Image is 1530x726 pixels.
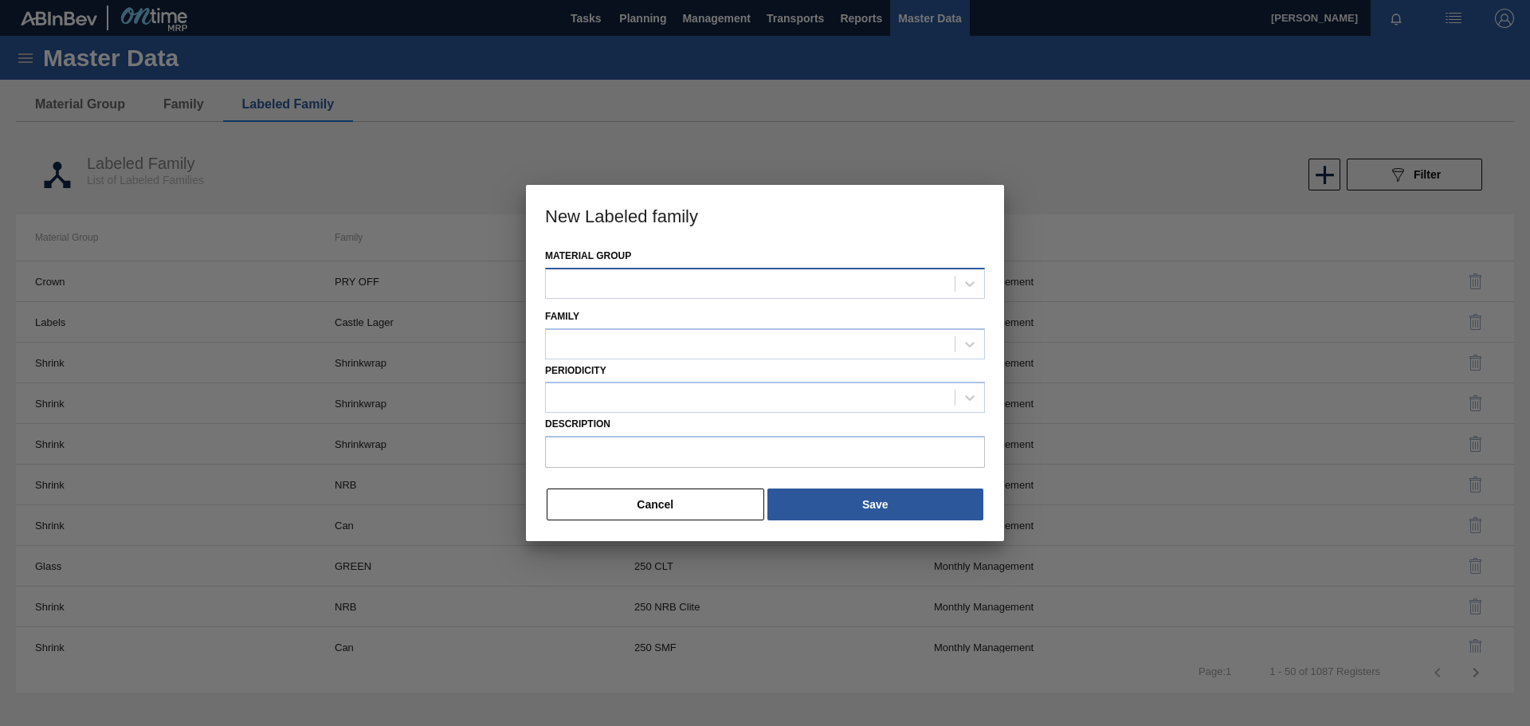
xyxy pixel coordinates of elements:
label: Periodicity [545,365,606,376]
label: Family [545,311,579,322]
button: Save [767,489,983,520]
h3: New Labeled family [526,185,1004,245]
label: Description [545,413,985,436]
label: Material Group [545,250,631,261]
button: Cancel [547,489,764,520]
